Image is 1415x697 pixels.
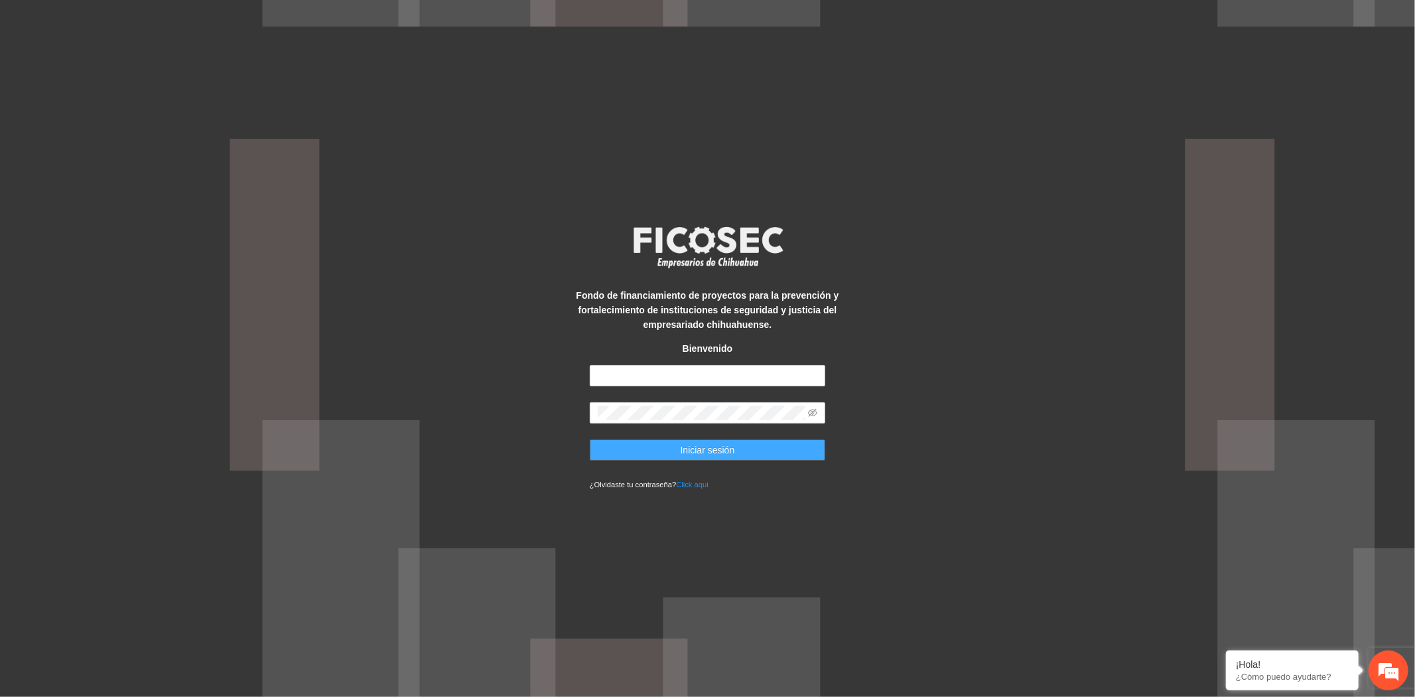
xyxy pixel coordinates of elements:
[808,408,817,418] span: eye-invisible
[625,222,791,271] img: logo
[683,343,732,354] strong: Bienvenido
[1236,672,1349,682] p: ¿Cómo puedo ayudarte?
[676,481,708,489] a: Click aqui
[681,443,735,457] span: Iniciar sesión
[590,481,708,489] small: ¿Olvidaste tu contraseña?
[576,290,839,330] strong: Fondo de financiamiento de proyectos para la prevención y fortalecimiento de instituciones de seg...
[1236,659,1349,670] div: ¡Hola!
[590,439,826,461] button: Iniciar sesión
